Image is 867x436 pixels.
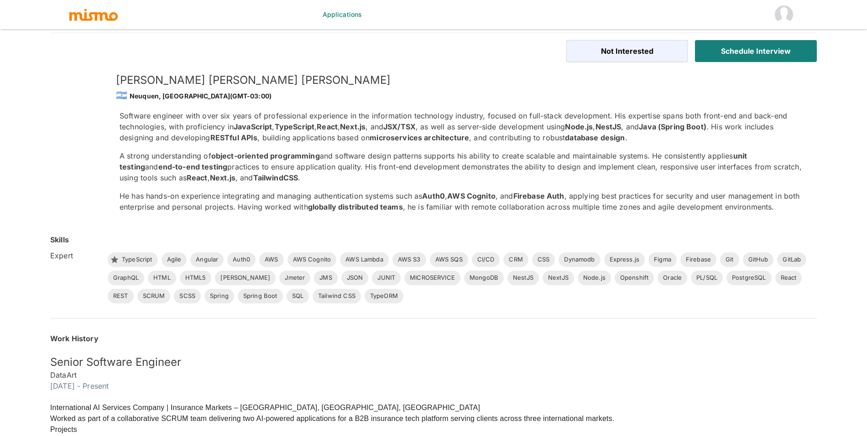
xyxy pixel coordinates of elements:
span: [PERSON_NAME] [215,273,276,282]
span: Auth0 [227,255,256,264]
span: Agile [162,255,187,264]
strong: React [317,122,338,131]
span: TypeORM [365,292,403,301]
img: Starsling HM [775,5,793,24]
strong: Firebase Auth [513,191,564,200]
h6: DataArt [50,369,817,380]
span: Spring [204,292,234,301]
span: Openshift [615,273,654,282]
span: Angular [190,255,224,264]
span: PL/SQL [691,273,723,282]
h5: Senior Software Engineer [50,355,817,369]
span: Firebase [680,255,716,264]
span: Git [720,255,739,264]
span: AWS SQS [430,255,468,264]
span: HTML5 [180,273,212,282]
span: GraphQL [108,273,144,282]
span: JSON [341,273,369,282]
span: SQL [287,292,309,301]
span: AWS [259,255,283,264]
span: GitHub [743,255,774,264]
strong: microservices architecture [370,133,469,142]
strong: React [187,173,208,182]
span: Figma [648,255,677,264]
div: Neuquen, [GEOGRAPHIC_DATA] (GMT-03:00) [116,87,802,103]
strong: Auth0 [422,191,445,200]
strong: Next.js [210,173,235,182]
span: Express.js [604,255,645,264]
span: TypeScript [116,255,158,264]
strong: JSX/TSX [383,122,416,131]
span: SCRUM [137,292,171,301]
strong: Node.js [565,122,593,131]
span: CRM [503,255,528,264]
span: CI/CD [472,255,500,264]
span: AWS Lambda [340,255,389,264]
span: React [775,273,802,282]
span: JUNIT [372,273,401,282]
strong: object-oriented programming [211,151,320,160]
span: MongoDB [464,273,504,282]
strong: JavaScript [234,122,272,131]
span: Tailwind CSS [313,292,361,301]
span: PostgreSQL [726,273,772,282]
span: Spring Boot [238,292,283,301]
span: NextJS [543,273,574,282]
p: He has hands-on experience integrating and managing authentication systems such as , , and , appl... [120,190,802,212]
button: Not Interested [566,40,688,62]
span: MICROSERVICE [404,273,460,282]
span: AWS Cognito [287,255,337,264]
span: Jmeter [279,273,310,282]
span: Node.js [578,273,611,282]
p: Software engineer with over six years of professional experience in the information technology in... [120,110,802,143]
p: A strong understanding of and software design patterns supports his ability to create scalable an... [120,150,802,183]
strong: Java (Spring Boot) [639,122,706,131]
p: International AI Services Company | Insurance Markets – [GEOGRAPHIC_DATA], [GEOGRAPHIC_DATA], [GE... [50,402,626,413]
span: GitLab [777,255,806,264]
strong: end-to-end testing [158,162,228,171]
img: 9q5cxm6d1l522eyzc7cmteznyau0 [50,73,105,128]
span: CSS [532,255,555,264]
span: Dynamodb [559,255,600,264]
h6: Skills [50,234,69,245]
span: AWS S3 [392,255,426,264]
span: NestJS [507,273,539,282]
span: 🇦🇷 [116,90,127,101]
span: SCSS [174,292,201,301]
span: REST [108,292,134,301]
h6: Work History [50,333,817,344]
strong: Next.js [340,122,366,131]
strong: RESTful APIs [210,133,258,142]
h6: Expert [50,250,100,261]
span: JMS [314,273,337,282]
strong: TailwindCSS [253,173,298,182]
strong: database design [565,133,625,142]
strong: AWS Cognito [447,191,496,200]
span: HTML [148,273,176,282]
img: logo [68,8,119,21]
span: Oracle [658,273,687,282]
strong: NestJS [595,122,622,131]
strong: globally distributed teams [308,202,403,211]
strong: TypeScript [275,122,315,131]
p: Worked as part of a collaborative SCRUM team delivering two AI-powered applications for a B2B ins... [50,413,626,424]
button: Schedule Interview [695,40,817,62]
p: Projects [50,424,626,435]
h6: [DATE] - Present [50,380,817,391]
h5: [PERSON_NAME] [PERSON_NAME] [PERSON_NAME] [116,73,802,87]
